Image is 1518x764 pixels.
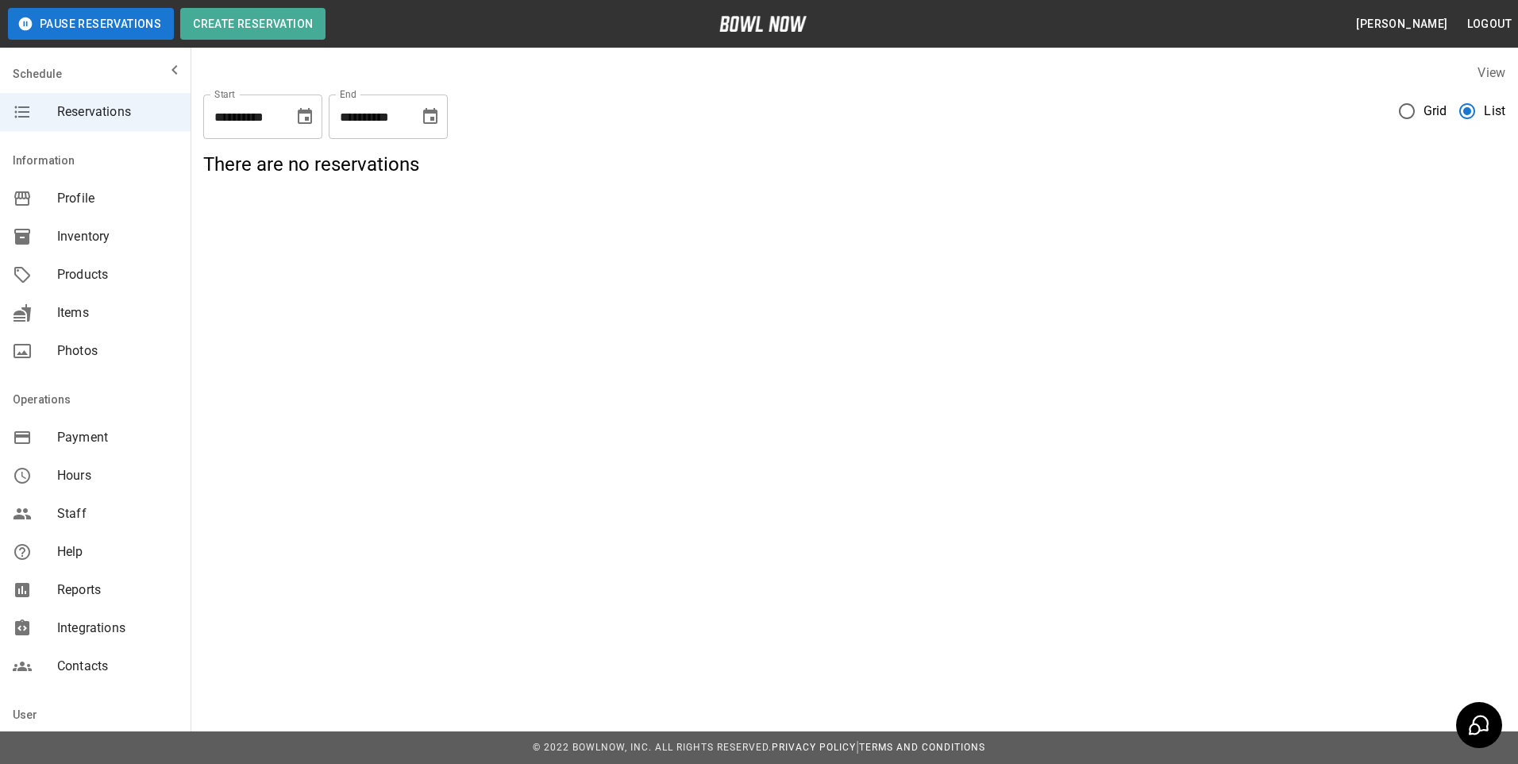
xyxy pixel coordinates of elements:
[533,742,772,753] span: © 2022 BowlNow, Inc. All Rights Reserved.
[1424,102,1447,121] span: Grid
[57,581,178,600] span: Reports
[57,657,178,676] span: Contacts
[57,227,178,246] span: Inventory
[57,102,178,122] span: Reservations
[1478,65,1505,80] label: View
[414,101,446,133] button: Choose date, selected date is Sep 28, 2025
[8,8,174,40] button: Pause Reservations
[57,542,178,561] span: Help
[1350,10,1454,39] button: [PERSON_NAME]
[180,8,326,40] button: Create Reservation
[859,742,985,753] a: Terms and Conditions
[289,101,321,133] button: Choose date, selected date is Sep 23, 2025
[57,189,178,208] span: Profile
[57,303,178,322] span: Items
[1461,10,1518,39] button: Logout
[57,265,178,284] span: Products
[57,466,178,485] span: Hours
[57,619,178,638] span: Integrations
[57,504,178,523] span: Staff
[57,428,178,447] span: Payment
[57,341,178,361] span: Photos
[203,152,1505,177] h5: There are no reservations
[719,16,807,32] img: logo
[772,742,856,753] a: Privacy Policy
[1484,102,1505,121] span: List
